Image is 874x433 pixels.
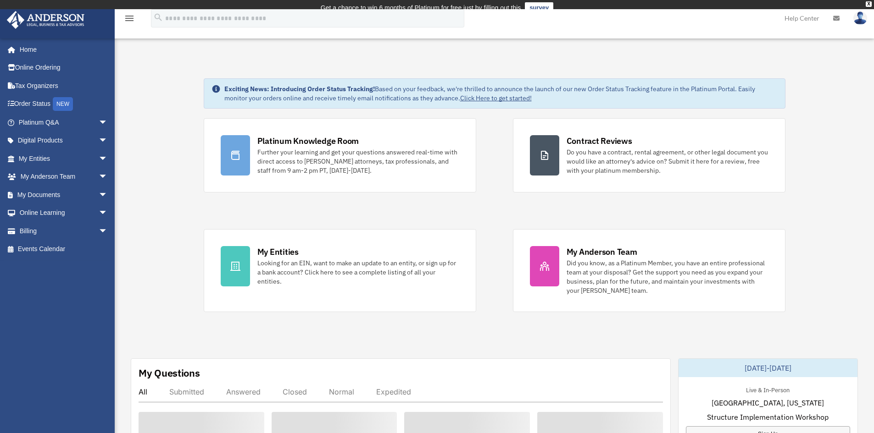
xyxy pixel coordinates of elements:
div: Normal [329,387,354,396]
div: Looking for an EIN, want to make an update to an entity, or sign up for a bank account? Click her... [257,258,459,286]
div: close [866,1,872,7]
div: Expedited [376,387,411,396]
a: Billingarrow_drop_down [6,222,122,240]
div: Get a chance to win 6 months of Platinum for free just by filling out this [321,2,521,13]
a: Order StatusNEW [6,95,122,114]
i: menu [124,13,135,24]
a: My Entitiesarrow_drop_down [6,149,122,168]
div: My Entities [257,246,299,258]
div: Further your learning and get your questions answered real-time with direct access to [PERSON_NAM... [257,148,459,175]
a: My Documentsarrow_drop_down [6,186,122,204]
a: Digital Productsarrow_drop_down [6,132,122,150]
img: Anderson Advisors Platinum Portal [4,11,87,29]
div: NEW [53,97,73,111]
a: Home [6,40,117,59]
div: Closed [283,387,307,396]
div: All [139,387,147,396]
a: Tax Organizers [6,77,122,95]
span: arrow_drop_down [99,149,117,168]
a: Platinum Knowledge Room Further your learning and get your questions answered real-time with dire... [204,118,476,192]
span: arrow_drop_down [99,132,117,150]
div: Live & In-Person [739,384,797,394]
div: Submitted [169,387,204,396]
img: User Pic [853,11,867,25]
strong: Exciting News: Introducing Order Status Tracking! [224,85,375,93]
span: arrow_drop_down [99,204,117,223]
div: Did you know, as a Platinum Member, you have an entire professional team at your disposal? Get th... [567,258,768,295]
a: menu [124,16,135,24]
div: Do you have a contract, rental agreement, or other legal document you would like an attorney's ad... [567,148,768,175]
div: [DATE]-[DATE] [679,359,857,377]
a: Platinum Q&Aarrow_drop_down [6,113,122,132]
div: Contract Reviews [567,135,632,147]
span: arrow_drop_down [99,113,117,132]
a: Click Here to get started! [460,94,532,102]
a: My Anderson Team Did you know, as a Platinum Member, you have an entire professional team at your... [513,229,785,312]
a: My Anderson Teamarrow_drop_down [6,168,122,186]
a: Online Ordering [6,59,122,77]
a: Online Learningarrow_drop_down [6,204,122,222]
span: arrow_drop_down [99,168,117,186]
div: My Questions [139,366,200,380]
a: My Entities Looking for an EIN, want to make an update to an entity, or sign up for a bank accoun... [204,229,476,312]
i: search [153,12,163,22]
span: arrow_drop_down [99,186,117,204]
a: Events Calendar [6,240,122,258]
a: Contract Reviews Do you have a contract, rental agreement, or other legal document you would like... [513,118,785,192]
span: Structure Implementation Workshop [707,411,829,422]
a: survey [525,2,553,13]
div: Based on your feedback, we're thrilled to announce the launch of our new Order Status Tracking fe... [224,84,778,103]
span: [GEOGRAPHIC_DATA], [US_STATE] [712,397,824,408]
div: Platinum Knowledge Room [257,135,359,147]
div: My Anderson Team [567,246,637,258]
span: arrow_drop_down [99,222,117,241]
div: Answered [226,387,261,396]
